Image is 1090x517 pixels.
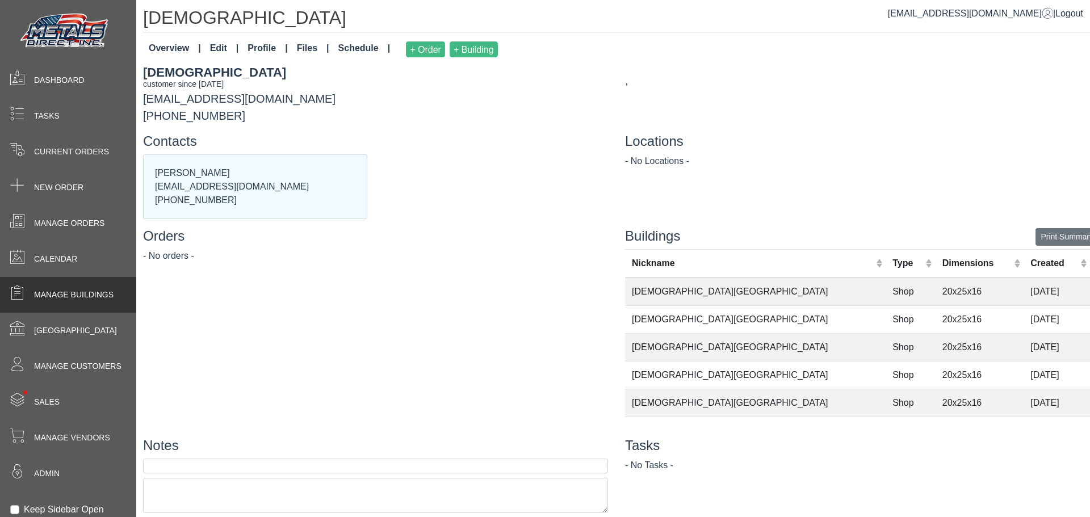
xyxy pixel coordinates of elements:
span: Dashboard [34,74,85,86]
h4: Orders [143,228,608,245]
a: [EMAIL_ADDRESS][DOMAIN_NAME] [888,9,1053,18]
span: Logout [1055,9,1083,18]
div: - No Tasks - [625,459,1090,472]
span: Manage Orders [34,217,104,229]
td: [DEMOGRAPHIC_DATA][GEOGRAPHIC_DATA] [625,389,886,417]
td: Shop [886,278,936,306]
td: 20x25x16 [936,305,1024,333]
td: [DEMOGRAPHIC_DATA][GEOGRAPHIC_DATA] [625,417,886,444]
td: Shop [886,333,936,361]
td: Shop [886,417,936,444]
td: 20x25x16 [936,278,1024,306]
td: [DATE] [1024,333,1090,361]
td: Shop [886,389,936,417]
a: Files [292,37,334,62]
h4: Tasks [625,438,1090,454]
div: [PERSON_NAME] [EMAIL_ADDRESS][DOMAIN_NAME] [PHONE_NUMBER] [144,155,367,218]
div: - No orders - [143,249,608,263]
td: 20x25x16 [936,389,1024,417]
button: + Order [406,41,445,57]
h4: Contacts [143,133,608,150]
td: [DATE] [1024,305,1090,333]
td: Shop [886,305,936,333]
div: [DEMOGRAPHIC_DATA] [143,63,608,82]
td: 20x25x16 [936,333,1024,361]
td: [DATE] [1024,389,1090,417]
h4: Locations [625,133,1090,150]
span: Sales [34,396,60,408]
td: Shop [886,361,936,389]
span: Tasks [34,110,60,122]
label: Keep Sidebar Open [24,503,104,516]
span: Admin [34,468,60,480]
span: Calendar [34,253,77,265]
div: , [625,72,1090,89]
td: [DATE] [1024,278,1090,306]
span: Current Orders [34,146,109,158]
td: 20x25x16 [936,361,1024,389]
td: [DATE] [1024,417,1090,444]
td: [DEMOGRAPHIC_DATA][GEOGRAPHIC_DATA] [625,333,886,361]
h4: Notes [143,438,608,454]
td: [DEMOGRAPHIC_DATA][GEOGRAPHIC_DATA] [625,305,886,333]
div: customer since [DATE] [143,78,608,90]
span: • [11,374,40,411]
div: - No Locations - [625,154,1090,168]
div: | [888,7,1083,20]
h1: [DEMOGRAPHIC_DATA] [143,7,1090,32]
td: [DEMOGRAPHIC_DATA][GEOGRAPHIC_DATA] [625,278,886,306]
div: Dimensions [942,257,1011,270]
a: Schedule [334,37,395,62]
a: Edit [206,37,244,62]
div: Nickname [632,257,873,270]
td: [DEMOGRAPHIC_DATA][GEOGRAPHIC_DATA] [625,361,886,389]
h4: Buildings [625,228,1090,245]
span: Manage Customers [34,360,121,372]
a: Overview [144,37,206,62]
button: + Building [450,41,498,57]
span: Manage Buildings [34,289,114,301]
a: Profile [243,37,292,62]
span: [GEOGRAPHIC_DATA] [34,325,117,337]
span: New Order [34,182,83,194]
div: [EMAIL_ADDRESS][DOMAIN_NAME] [PHONE_NUMBER] [135,63,617,124]
td: 20x25x16 [936,417,1024,444]
span: Manage Vendors [34,432,110,444]
div: Created [1030,257,1077,270]
td: [DATE] [1024,361,1090,389]
div: Type [892,257,923,270]
img: Metals Direct Inc Logo [17,10,114,52]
